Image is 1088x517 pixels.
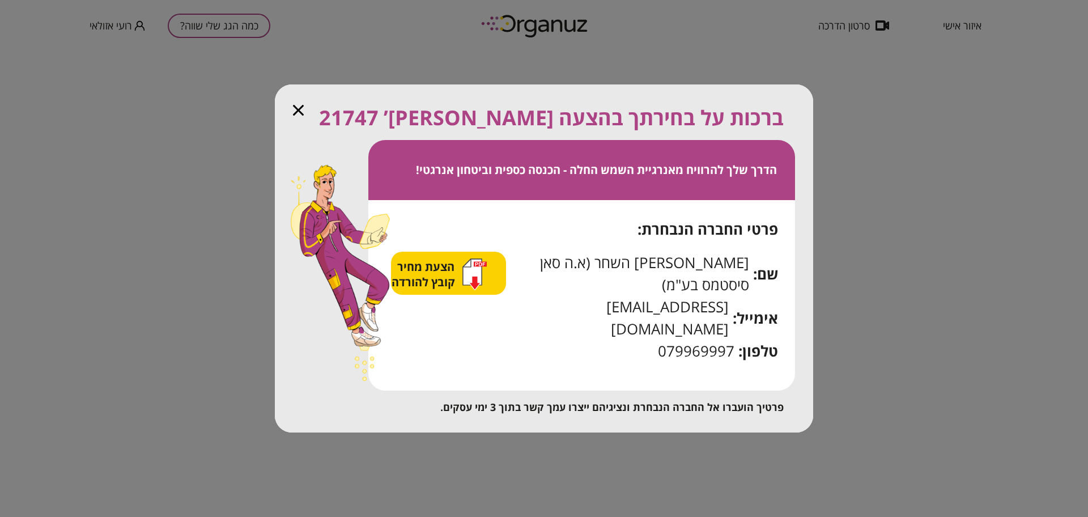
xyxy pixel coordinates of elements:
span: פרטיך הועברו אל החברה הנבחרת ונציגיהם ייצרו עמך קשר בתוך 3 ימי עסקים. [440,400,784,414]
span: הדרך שלך להרוויח מאנרגיית השמש החלה - הכנסה כספית וביטחון אנרגטי! [416,162,777,177]
span: [EMAIL_ADDRESS][DOMAIN_NAME] [506,296,729,340]
span: שם: [753,263,778,285]
span: 079969997 [658,340,734,362]
button: הצעת מחיר קובץ להורדה [392,258,487,290]
span: הצעת מחיר קובץ להורדה [392,259,458,290]
span: אימייל: [733,307,778,329]
div: פרטי החברה הנבחרת: [391,218,778,240]
span: [PERSON_NAME] השחר (א.ה סאן סיסטמס בע"מ) [506,252,749,296]
span: ברכות על בחירתך בהצעה [PERSON_NAME]’ 21747 [319,103,784,133]
span: טלפון: [738,340,778,362]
